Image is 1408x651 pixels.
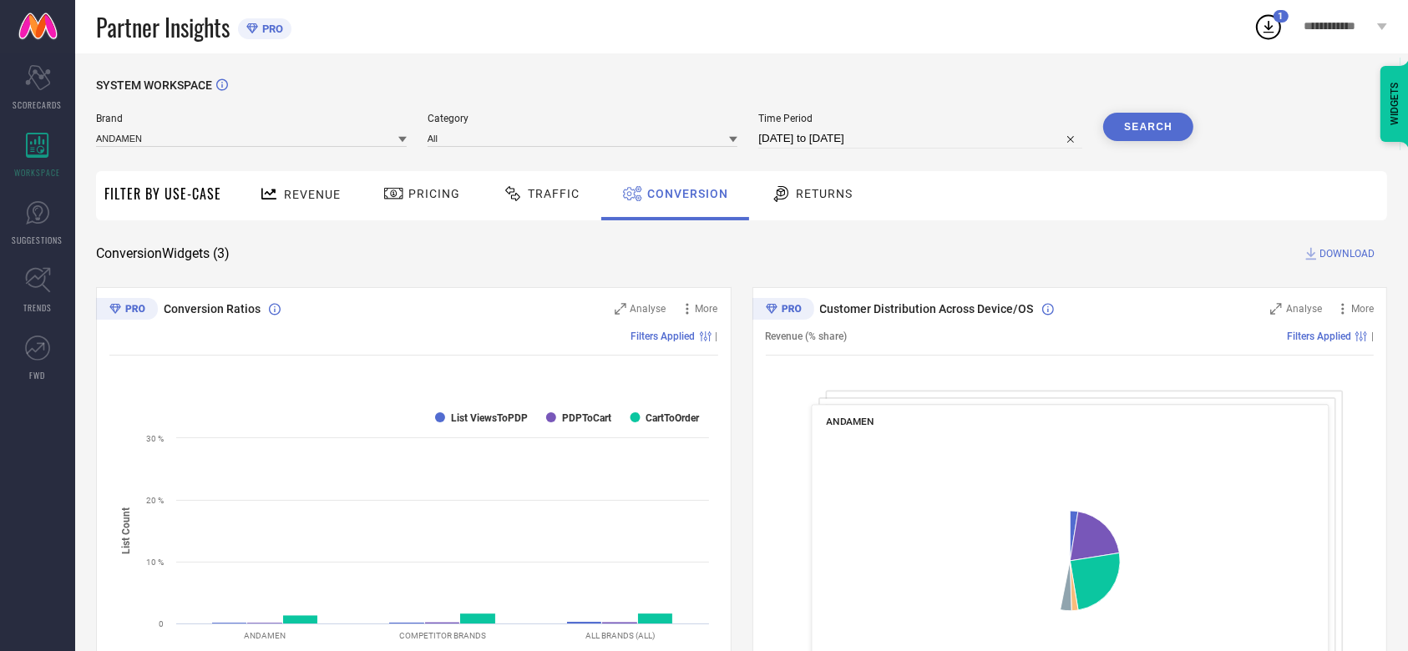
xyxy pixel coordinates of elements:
[696,303,718,315] span: More
[13,98,63,111] span: SCORECARDS
[1098,444,1152,453] text: : 4.8 %
[716,331,718,342] span: |
[932,461,994,470] text: : 4.0 %
[932,461,971,470] tspan: Mobile Web
[923,621,935,630] tspan: IOS
[528,187,580,200] span: Traffic
[96,78,212,92] span: SYSTEM WORKSPACE
[159,619,164,628] text: 0
[758,113,1082,124] span: Time Period
[1195,548,1248,557] text: : 37.5 %
[1254,12,1284,42] div: Open download list
[146,558,164,567] text: 10 %
[1270,303,1282,315] svg: Zoom
[647,187,728,200] span: Conversion
[15,166,61,179] span: WORKSPACE
[766,331,848,342] span: Revenue (% share)
[30,369,46,381] span: FWD
[1001,444,1016,453] tspan: Web
[646,412,701,424] text: CartToOrder
[96,298,158,323] div: Premium
[758,129,1082,149] input: Select time period
[244,631,286,640] text: ANDAMEN
[399,631,486,640] text: COMPETITOR BRANDS
[23,301,52,314] span: TRENDS
[284,188,341,201] span: Revenue
[1371,331,1374,342] span: |
[104,184,221,204] span: Filter By Use-Case
[1279,11,1284,22] span: 1
[146,496,164,505] text: 20 %
[1351,303,1374,315] span: More
[120,507,132,554] tspan: List Count
[96,10,230,44] span: Partner Insights
[562,412,611,424] text: PDPToCart
[923,621,962,630] text: : 46.9 %
[146,434,164,443] text: 30 %
[615,303,626,315] svg: Zoom
[1319,245,1375,262] span: DOWNLOAD
[1286,303,1322,315] span: Analyse
[1103,113,1193,141] button: Search
[96,245,230,262] span: Conversion Widgets ( 3 )
[451,412,528,424] text: List ViewsToPDP
[96,113,407,124] span: Brand
[631,303,666,315] span: Analyse
[796,187,853,200] span: Returns
[826,416,874,427] span: ANDAMEN
[428,113,738,124] span: Category
[752,298,814,323] div: Premium
[13,234,63,246] span: SUGGESTIONS
[631,331,696,342] span: Filters Applied
[408,187,460,200] span: Pricing
[820,302,1034,315] span: Customer Distribution Across Device/OS
[258,23,283,35] span: PRO
[164,302,261,315] span: Conversion Ratios
[585,631,655,640] text: ALL BRANDS (ALL)
[1001,444,1039,453] text: : 6.8 %
[1195,548,1221,557] tspan: Android
[1098,444,1130,453] tspan: Unknown
[1287,331,1351,342] span: Filters Applied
